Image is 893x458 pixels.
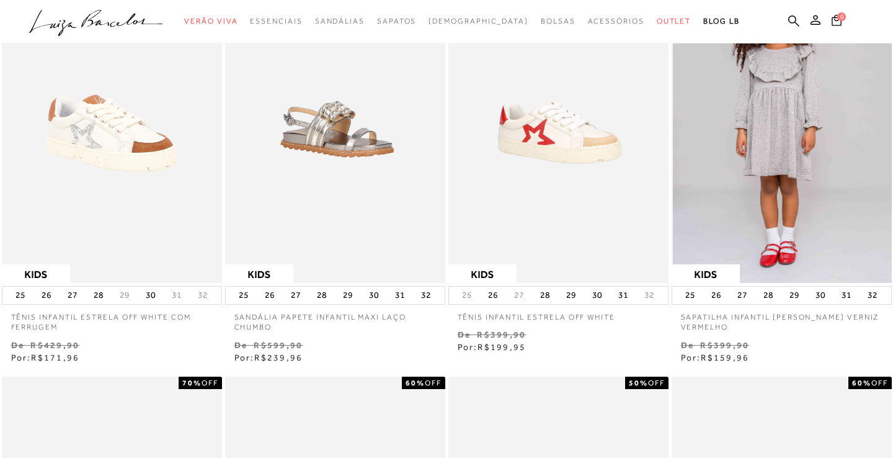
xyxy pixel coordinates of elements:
[458,330,471,339] small: De
[852,379,871,387] strong: 60%
[448,305,669,323] a: TÊNIS INFANTIL ESTRELA OFF WHITE
[182,379,202,387] strong: 70%
[682,287,699,304] button: 25
[828,14,845,30] button: 0
[365,287,383,304] button: 30
[864,287,881,304] button: 32
[484,287,502,304] button: 26
[657,17,691,25] span: Outlet
[760,287,777,304] button: 28
[12,287,29,304] button: 25
[641,289,658,301] button: 32
[377,10,416,33] a: categoryNavScreenReaderText
[315,10,365,33] a: categoryNavScreenReaderText
[562,287,580,304] button: 29
[391,287,409,304] button: 31
[458,342,526,352] span: Por:
[477,330,526,339] small: R$399,90
[30,340,79,350] small: R$429,90
[838,287,855,304] button: 31
[588,10,644,33] a: categoryNavScreenReaderText
[536,287,554,304] button: 28
[225,264,293,283] img: selo_estatico.jpg
[510,289,528,301] button: 27
[287,287,304,304] button: 27
[681,340,694,350] small: De
[64,287,81,304] button: 27
[700,340,749,350] small: R$399,90
[448,264,517,283] img: selo_estatico.jpg
[871,379,888,387] span: OFF
[2,264,70,283] img: selo_estatico.jpg
[588,17,644,25] span: Acessórios
[541,17,575,25] span: Bolsas
[812,287,829,304] button: 30
[734,287,751,304] button: 27
[429,17,528,25] span: [DEMOGRAPHIC_DATA]
[202,379,218,387] span: OFF
[2,305,222,333] a: TÊNIS INFANTIL ESTRELA OFF WHITE COM FERRUGEM
[234,340,247,350] small: De
[38,287,55,304] button: 26
[429,10,528,33] a: noSubCategoriesText
[184,17,238,25] span: Verão Viva
[250,17,302,25] span: Essenciais
[194,289,211,301] button: 32
[116,289,133,301] button: 29
[313,287,331,304] button: 28
[315,17,365,25] span: Sandálias
[90,287,107,304] button: 28
[31,352,79,362] span: R$171,96
[681,352,750,362] span: Por:
[377,17,416,25] span: Sapatos
[657,10,691,33] a: categoryNavScreenReaderText
[703,10,739,33] a: BLOG LB
[629,379,648,387] strong: 50%
[11,340,24,350] small: De
[234,352,303,362] span: Por:
[541,10,575,33] a: categoryNavScreenReaderText
[417,287,435,304] button: 32
[261,287,278,304] button: 26
[615,287,632,304] button: 31
[142,287,159,304] button: 30
[648,379,665,387] span: OFF
[254,340,303,350] small: R$599,90
[11,352,80,362] span: Por:
[786,287,803,304] button: 29
[339,287,357,304] button: 29
[254,352,303,362] span: R$239,96
[708,287,725,304] button: 26
[589,287,606,304] button: 30
[837,12,846,21] span: 0
[672,305,892,333] a: SAPATILHA INFANTIL [PERSON_NAME] VERNIZ VERMELHO
[425,379,442,387] span: OFF
[478,342,526,352] span: R$199,95
[168,289,185,301] button: 31
[184,10,238,33] a: categoryNavScreenReaderText
[458,289,476,301] button: 25
[701,352,749,362] span: R$159,96
[672,264,740,283] img: selo_estatico.jpg
[703,17,739,25] span: BLOG LB
[250,10,302,33] a: categoryNavScreenReaderText
[235,287,252,304] button: 25
[225,305,445,333] a: SANDÁLIA PAPETE INFANTIL MAXI LAÇO CHUMBO
[406,379,425,387] strong: 60%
